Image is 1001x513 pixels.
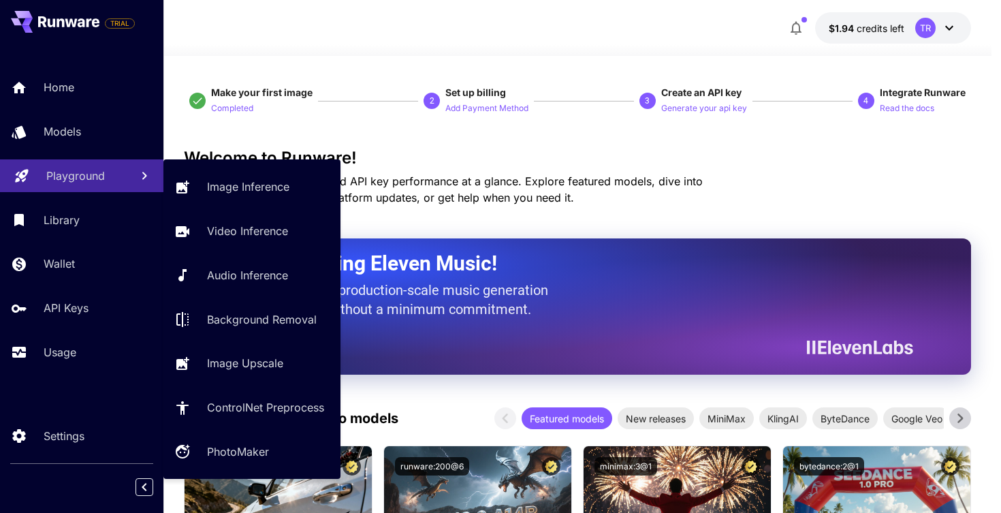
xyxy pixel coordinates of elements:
span: credits left [857,22,904,34]
a: ControlNet Preprocess [163,391,340,424]
span: $1.94 [829,22,857,34]
div: TR [915,18,936,38]
p: Usage [44,344,76,360]
a: Video Inference [163,215,340,248]
span: Make your first image [211,87,313,98]
span: Set up billing [445,87,506,98]
p: The only way to get production-scale music generation from Eleven Labs without a minimum commitment. [218,281,558,319]
p: 4 [863,95,868,107]
p: Home [44,79,74,95]
p: Wallet [44,255,75,272]
span: Check out your usage stats and API key performance at a glance. Explore featured models, dive int... [184,174,703,204]
p: Add Payment Method [445,102,528,115]
a: Audio Inference [163,259,340,292]
p: Audio Inference [207,267,288,283]
a: PhotoMaker [163,435,340,469]
span: MiniMax [699,411,754,426]
button: Certified Model – Vetted for best performance and includes a commercial license. [542,457,560,476]
span: Featured models [522,411,612,426]
button: Certified Model – Vetted for best performance and includes a commercial license. [941,457,959,476]
div: Collapse sidebar [146,475,163,499]
p: Models [44,123,81,140]
a: Image Upscale [163,347,340,380]
button: bytedance:2@1 [794,457,864,476]
p: PhotoMaker [207,444,269,460]
p: Read the docs [880,102,934,115]
span: ByteDance [812,411,878,426]
button: Certified Model – Vetted for best performance and includes a commercial license. [742,457,760,476]
p: 3 [645,95,650,107]
span: New releases [618,411,694,426]
div: $1.9396 [829,21,904,35]
h3: Welcome to Runware! [184,149,970,168]
h2: Now Supporting Eleven Music! [218,251,902,277]
span: TRIAL [106,18,134,29]
p: Image Upscale [207,355,283,371]
p: Background Removal [207,311,317,328]
p: Playground [46,168,105,184]
span: KlingAI [759,411,807,426]
button: minimax:3@1 [594,457,657,476]
span: Integrate Runware [880,87,966,98]
p: ControlNet Preprocess [207,399,324,416]
span: Google Veo [883,411,951,426]
p: Image Inference [207,178,289,195]
button: runware:200@6 [395,457,469,476]
button: Certified Model – Vetted for best performance and includes a commercial license. [343,457,361,476]
p: Library [44,212,80,228]
p: Generate your api key [661,102,747,115]
p: 2 [430,95,434,107]
p: Completed [211,102,253,115]
button: Collapse sidebar [136,478,153,496]
p: Video Inference [207,223,288,239]
span: Create an API key [661,87,742,98]
span: Add your payment card to enable full platform functionality. [105,15,135,31]
p: API Keys [44,300,89,316]
a: Background Removal [163,302,340,336]
a: Image Inference [163,170,340,204]
button: $1.9396 [815,12,971,44]
p: Settings [44,428,84,444]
